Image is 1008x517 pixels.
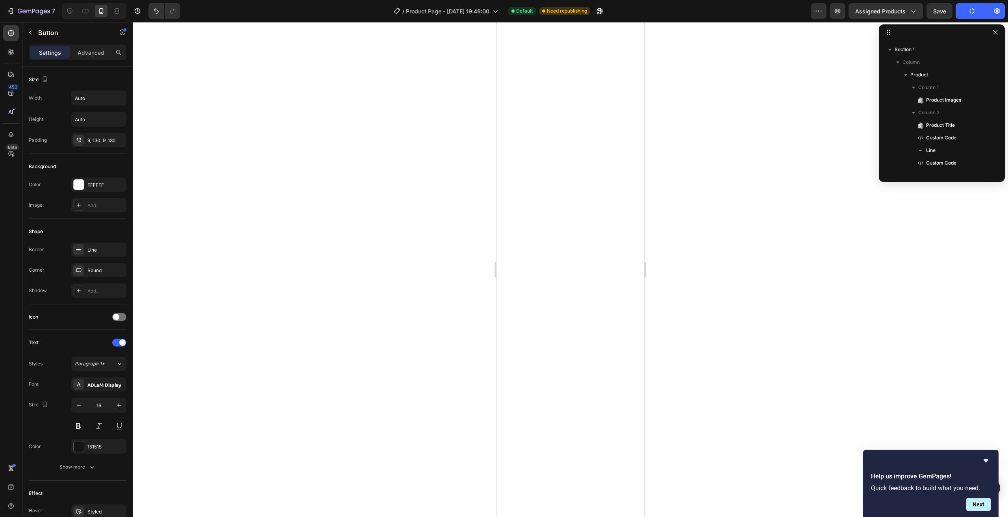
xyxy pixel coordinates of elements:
[926,172,949,180] span: Text block
[59,463,96,471] div: Show more
[29,313,38,321] div: Icon
[87,381,124,388] div: ADLaM Display
[75,360,105,367] span: Paragraph 1*
[87,287,124,295] div: Add...
[29,228,43,235] div: Shape
[933,8,946,15] span: Save
[87,202,124,209] div: Add...
[855,7,906,15] span: Assigned Products
[29,460,126,474] button: Show more
[871,472,991,481] h2: Help us improve GemPages!
[966,498,991,511] button: Next question
[52,6,55,16] p: 7
[38,28,105,37] p: Button
[902,58,920,66] span: Column
[87,182,124,189] div: FFFFFF
[926,134,956,142] span: Custom Code
[516,7,533,15] span: Default
[926,146,936,154] span: Line
[926,121,955,129] span: Product Title
[29,400,50,410] div: Size
[29,116,43,123] div: Height
[87,443,124,450] div: 151515
[6,144,19,150] div: Beta
[29,95,42,102] div: Width
[29,267,44,274] div: Corner
[87,246,124,254] div: Line
[406,7,489,15] span: Product Page - [DATE] 19:49:00
[29,507,43,514] div: Hover
[497,22,644,517] iframe: Design area
[849,3,923,19] button: Assigned Products
[871,484,991,492] p: Quick feedback to build what you need.
[78,48,104,57] p: Advanced
[402,7,404,15] span: /
[926,159,956,167] span: Custom Code
[72,112,126,126] input: Auto
[148,3,180,19] div: Undo/Redo
[29,74,50,85] div: Size
[39,48,61,57] p: Settings
[72,91,126,105] input: Auto
[29,490,43,497] div: Effect
[871,456,991,511] div: Help us improve GemPages!
[29,181,41,188] div: Color
[87,508,124,515] div: Styled
[29,246,44,253] div: Border
[895,46,915,54] span: Section 1
[918,109,939,117] span: Column 2
[547,7,587,15] span: Need republishing
[7,84,19,90] div: 450
[87,267,124,274] div: Round
[29,339,39,346] div: Text
[29,360,43,367] div: Styles
[3,3,59,19] button: 7
[29,163,56,170] div: Background
[910,71,928,79] span: Product
[918,83,939,91] span: Column 1
[926,96,961,104] span: Product Images
[926,3,952,19] button: Save
[981,456,991,465] button: Hide survey
[71,357,126,371] button: Paragraph 1*
[29,381,39,388] div: Font
[29,137,47,144] div: Padding
[29,202,43,209] div: Image
[29,443,41,450] div: Color
[29,287,47,294] div: Shadow
[87,137,124,144] div: 9, 130, 9, 130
